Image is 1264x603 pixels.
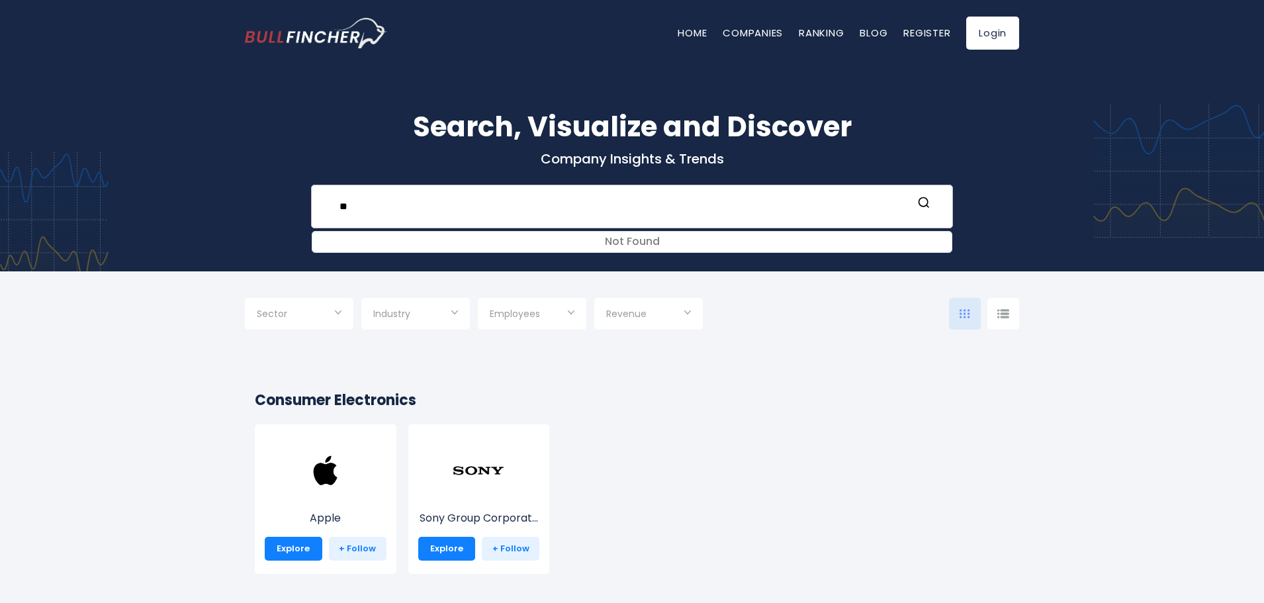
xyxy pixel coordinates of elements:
[265,537,322,561] a: Explore
[915,196,932,213] button: Search
[245,106,1019,148] h1: Search, Visualize and Discover
[257,303,341,327] input: Selection
[418,469,540,526] a: Sony Group Corporat...
[678,26,707,40] a: Home
[960,309,970,318] img: icon-comp-grid.svg
[490,303,574,327] input: Selection
[418,510,540,526] p: Sony Group Corporation
[329,537,386,561] a: + Follow
[482,537,539,561] a: + Follow
[265,510,386,526] p: Apple
[245,18,387,48] a: Go to homepage
[245,150,1019,167] p: Company Insights & Trends
[265,469,386,526] a: Apple
[606,308,647,320] span: Revenue
[257,308,287,320] span: Sector
[373,303,458,327] input: Selection
[723,26,783,40] a: Companies
[966,17,1019,50] a: Login
[903,26,950,40] a: Register
[299,444,352,497] img: AAPL.png
[312,232,952,252] div: Not Found
[997,309,1009,318] img: icon-comp-list-view.svg
[606,303,691,327] input: Selection
[245,18,387,48] img: bullfincher logo
[418,537,476,561] a: Explore
[373,308,410,320] span: Industry
[490,308,540,320] span: Employees
[860,26,887,40] a: Blog
[255,389,1009,411] h2: Consumer Electronics
[799,26,844,40] a: Ranking
[452,444,505,497] img: SONY.png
